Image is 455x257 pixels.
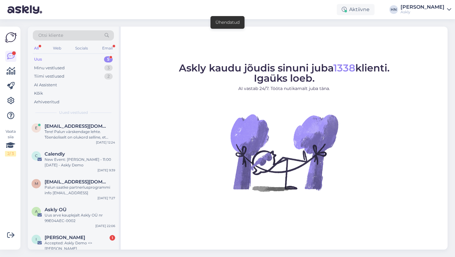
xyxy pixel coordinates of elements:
[179,85,390,92] p: AI vastab 24/7. Tööta nutikamalt juba täna.
[215,19,240,26] div: Ühendatud
[104,56,113,62] div: 5
[45,207,67,212] span: Askly OÜ
[45,185,115,196] div: Palun saatke partnerlusprogrammi info [EMAIL_ADDRESS]
[333,62,355,74] span: 1338
[337,4,375,15] div: Aktiivne
[45,235,85,240] span: Ingrid Simmer
[95,224,115,228] div: [DATE] 22:06
[34,82,57,88] div: AI Assistent
[35,209,38,214] span: A
[45,151,65,157] span: Calendly
[401,5,444,10] div: [PERSON_NAME]
[38,32,63,39] span: Otsi kliente
[45,179,109,185] span: mihkel.sepp@hotmail.com
[45,240,115,251] div: Accepted: Askly Demo <> [PERSON_NAME]
[52,44,63,52] div: Web
[104,73,113,79] div: 2
[97,168,115,173] div: [DATE] 9:39
[97,196,115,200] div: [DATE] 7:27
[34,99,59,105] div: Arhiveeritud
[96,140,115,145] div: [DATE] 12:24
[401,10,444,15] div: Askly
[104,65,113,71] div: 3
[101,44,114,52] div: Email
[45,129,115,140] div: Tere! Palun värskendage lehte. Tõenäoliselt on olukord selline, et aktiivse meeskonna vahetamisel...
[228,97,340,208] img: No Chat active
[35,181,38,186] span: m
[5,129,16,156] div: Vaata siia
[401,5,451,15] a: [PERSON_NAME]Askly
[5,32,17,43] img: Askly Logo
[34,90,43,96] div: Kõik
[34,56,42,62] div: Uus
[35,153,38,158] span: C
[45,123,109,129] span: epood@brain-games.com
[45,212,115,224] div: Uus arve kauplejalt Askly OÜ nr 99E04AEC-0002
[36,237,37,242] span: I
[59,110,88,115] span: Uued vestlused
[5,151,16,156] div: 2 / 3
[34,73,64,79] div: Tiimi vestlused
[110,235,115,241] div: 1
[45,157,115,168] div: New Event: [PERSON_NAME] - 11:00 [DATE] - Askly Demo
[389,5,398,14] div: HN
[35,126,37,130] span: e
[179,62,390,84] span: Askly kaudu jõudis sinuni juba klienti. Igaüks loeb.
[74,44,89,52] div: Socials
[33,44,40,52] div: All
[34,65,65,71] div: Minu vestlused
